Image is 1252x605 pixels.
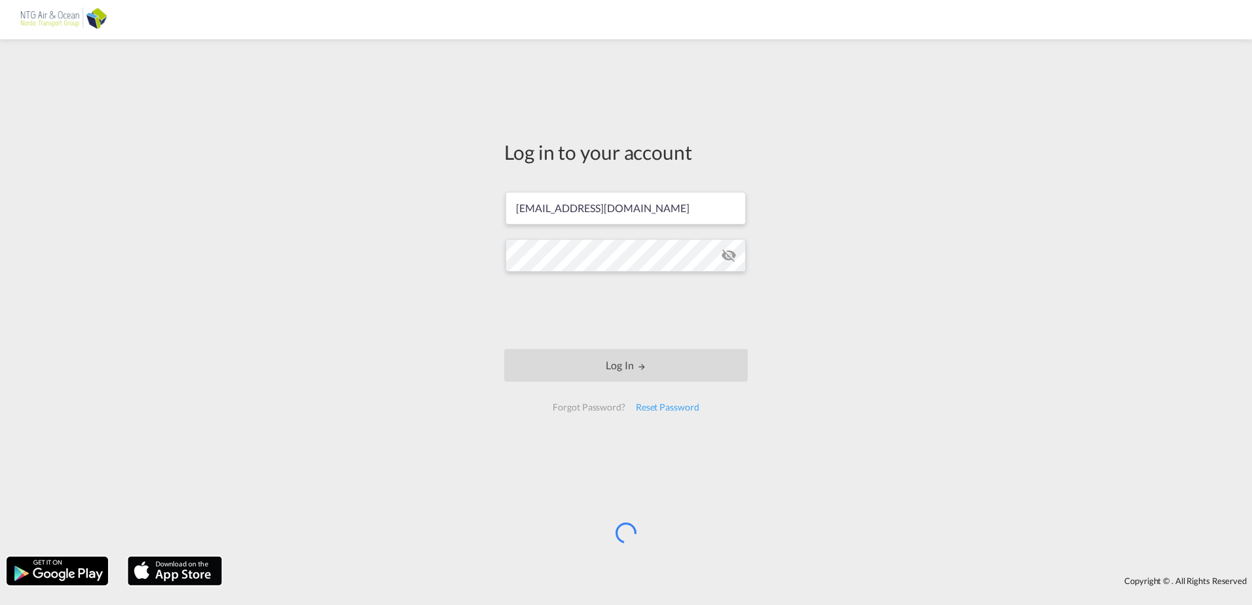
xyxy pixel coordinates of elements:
div: Reset Password [631,395,705,419]
div: Log in to your account [504,138,748,166]
md-icon: icon-eye-off [721,247,737,263]
div: Copyright © . All Rights Reserved [229,570,1252,592]
img: af31b1c0b01f11ecbc353f8e72265e29.png [20,5,108,35]
input: Enter email/phone number [506,192,746,225]
iframe: reCAPTCHA [526,285,726,336]
img: google.png [5,555,109,587]
button: LOGIN [504,349,748,382]
img: apple.png [126,555,223,587]
div: Forgot Password? [547,395,630,419]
